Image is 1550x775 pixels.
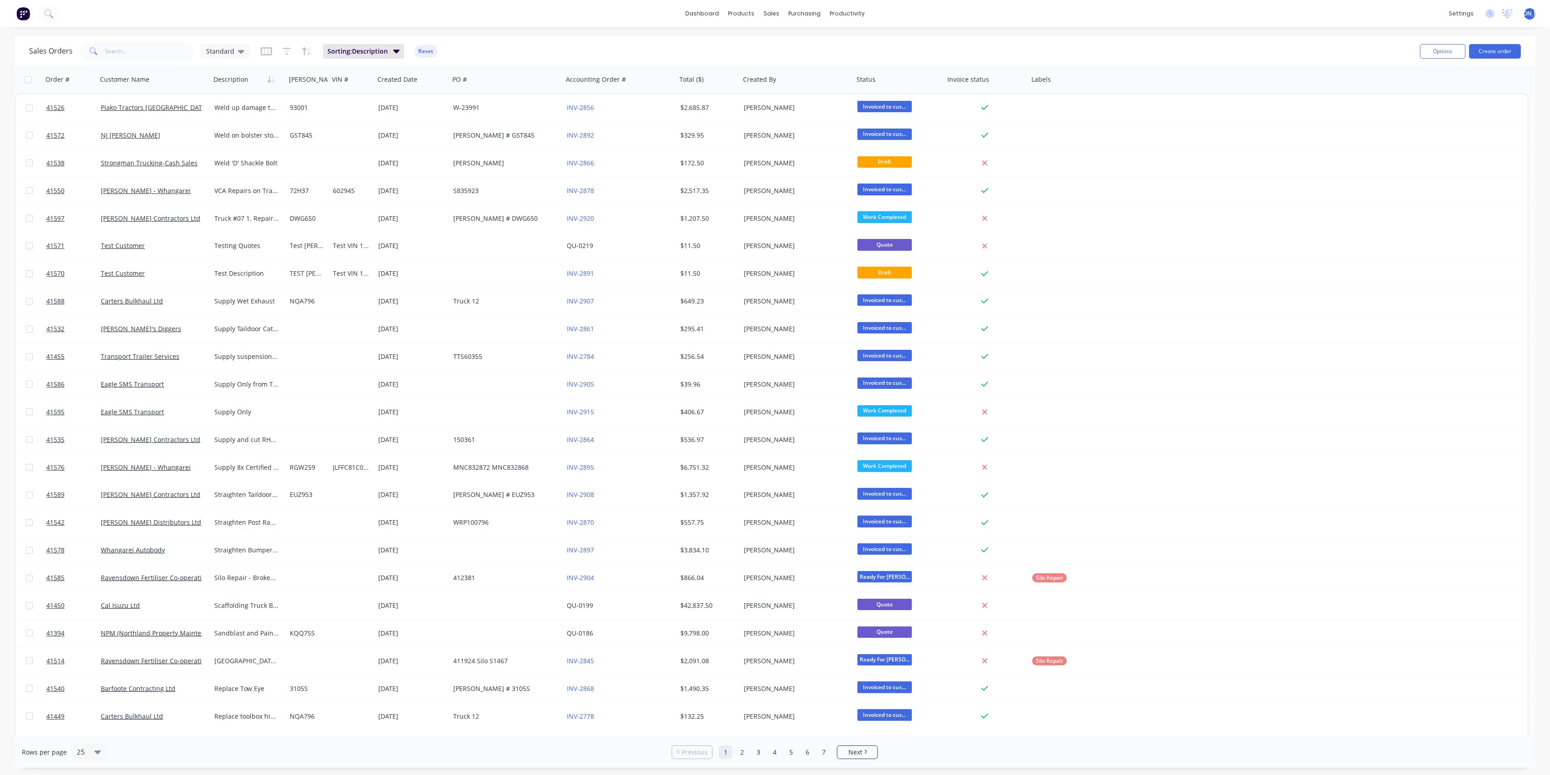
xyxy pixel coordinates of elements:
a: [PERSON_NAME] - Whangarei [101,463,191,472]
div: PO # [452,75,467,84]
div: TTS60355 [453,352,554,361]
span: Ready For [PERSON_NAME] [857,571,912,582]
div: $2,685.87 [680,103,734,112]
a: INV-2908 [567,490,594,499]
div: DWG650 [290,214,324,223]
a: INV-2895 [567,463,594,472]
div: S835923 [453,186,554,195]
div: [PERSON_NAME] [744,490,845,499]
div: [PERSON_NAME] [744,407,845,417]
div: [PERSON_NAME] [744,435,845,444]
a: 41586 [46,371,101,398]
a: [PERSON_NAME]'s Diggers [101,324,181,333]
div: Supply suspension parts for 2 axle simple trailer [214,352,279,361]
a: 41576 [46,454,101,481]
div: RGW259 [290,463,324,472]
div: [PERSON_NAME] [744,297,845,306]
div: [PERSON_NAME] [744,214,845,223]
a: 41589 [46,481,101,508]
div: 3105S [290,684,324,693]
div: JLFFC81C0KJ36035 [333,463,369,472]
h1: Sales Orders [29,47,73,55]
div: [PERSON_NAME] # DWG650 [453,214,554,223]
div: $132.25 [680,712,734,721]
div: Test VIN 1234 [333,269,369,278]
span: 41576 [46,463,64,472]
a: INV-2878 [567,186,594,195]
div: Silo Repair - Broken Handle and Slide [214,573,279,582]
span: Draft [857,267,912,278]
span: Work Completed [857,405,912,417]
div: 602945 [333,186,369,195]
a: Page 6 [801,745,814,759]
button: Sorting:Description [323,44,404,59]
span: 41585 [46,573,64,582]
div: [DATE] [378,297,446,306]
a: Eagle SMS Transport [101,380,164,388]
a: 41585 [46,564,101,591]
div: Created By [743,75,776,84]
a: [PERSON_NAME] Contractors Ltd [101,214,200,223]
div: [PERSON_NAME] [744,159,845,168]
a: Page 2 [735,745,749,759]
div: $557.75 [680,518,734,527]
div: 412381 [453,573,554,582]
div: [DATE] [378,435,446,444]
div: NQA796 [290,297,324,306]
button: Create order [1469,44,1521,59]
div: [PERSON_NAME] [744,629,845,638]
span: 41595 [46,407,64,417]
div: [PERSON_NAME] [744,352,845,361]
div: Replace toolbox hinges [214,712,279,721]
div: Supply 8x Certified 20mm Hooks Reinstate Hydraulic Lock to New [214,463,279,472]
div: [DATE] [378,463,446,472]
span: 41449 [46,712,64,721]
span: Draft [857,156,912,168]
div: Straighten Taildoor - Rubber [214,490,279,499]
div: [PERSON_NAME] [744,712,845,721]
span: Invoiced to cus... [857,709,912,720]
a: Ravensdown Fertiliser Co-operative [101,656,208,665]
div: [PERSON_NAME] [744,573,845,582]
div: EUZ953 [290,490,324,499]
div: 72H37 [290,186,324,195]
div: WRP100796 [453,518,554,527]
span: Invoiced to cus... [857,129,912,140]
a: 41514 [46,647,101,675]
div: Test VIN 1234 [333,241,369,250]
div: 93001 [290,103,324,112]
div: Customer Name [100,75,149,84]
div: [PERSON_NAME] [744,601,845,610]
div: Straighten Post Rammer Frame [214,518,279,527]
div: [PERSON_NAME] [453,159,554,168]
a: QU-0219 [567,241,593,250]
a: 41542 [46,509,101,536]
div: sales [759,7,784,20]
div: TEST [PERSON_NAME] 1234 [290,269,324,278]
div: $11.50 [680,241,734,250]
a: 41394 [46,620,101,647]
div: [PERSON_NAME] [744,269,845,278]
div: [PERSON_NAME] [744,684,845,693]
span: 41586 [46,380,64,389]
div: [PERSON_NAME] [744,463,845,472]
div: [DATE] [378,518,446,527]
div: [PERSON_NAME] [744,546,845,555]
a: 41538 [46,149,101,177]
a: 41571 [46,232,101,259]
div: W-23991 [453,103,554,112]
a: 41597 [46,205,101,232]
div: Supply Wet Exhaust [214,297,279,306]
a: Cal Isuzu Ltd [101,601,140,610]
a: INV-2778 [567,712,594,720]
div: [DATE] [378,324,446,333]
div: [DATE] [378,684,446,693]
div: VCA Repairs on Trailer Repair Cracks as per VTNZ sheet [214,186,279,195]
div: $256.54 [680,352,734,361]
div: 150361 [453,435,554,444]
div: [DATE] [378,159,446,168]
span: Previous [682,748,708,757]
a: Test Customer [101,269,145,278]
a: INV-2784 [567,352,594,361]
div: [PERSON_NAME] # EUZ953 [453,490,554,499]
